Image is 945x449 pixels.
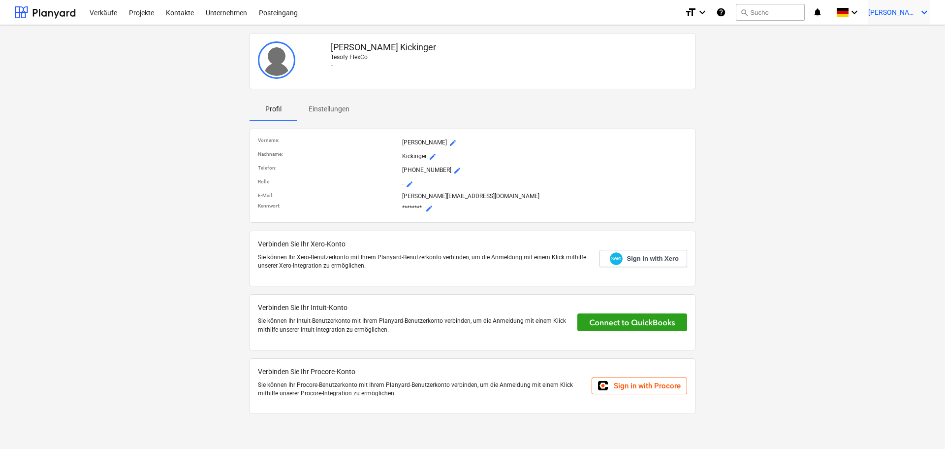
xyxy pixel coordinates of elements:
[258,239,592,249] p: Verbinden Sie Ihr Xero-Konto
[813,6,822,18] i: notifications
[740,8,748,16] span: search
[599,250,687,267] a: Sign in with Xero
[258,303,569,313] p: Verbinden Sie Ihr Intuit-Konto
[258,178,398,185] p: Rolle :
[736,4,805,21] button: Suche
[453,167,461,174] span: mode_edit
[258,317,569,334] p: Sie können Ihr Intuit-Benutzerkonto mit Ihrem Planyard-Benutzerkonto verbinden, um die Anmeldung ...
[627,254,679,263] span: Sign in with Xero
[309,104,349,114] p: Einstellungen
[614,381,681,390] span: Sign in with Procore
[406,180,413,188] span: mode_edit
[610,252,623,266] img: Xero logo
[402,178,687,190] p: -
[331,41,687,53] p: [PERSON_NAME] Kickinger
[331,53,687,62] p: Tesofy FlexCo
[716,6,726,18] i: Wissensbasis
[258,367,584,377] p: Verbinden Sie Ihr Procore-Konto
[868,8,917,16] span: [PERSON_NAME]
[258,151,398,157] p: Nachname :
[261,104,285,114] p: Profil
[258,165,398,171] p: Telefon :
[258,137,398,143] p: Vorname :
[592,378,687,394] a: Sign in with Procore
[425,205,433,212] span: mode_edit
[685,6,696,18] i: format_size
[449,139,457,147] span: mode_edit
[258,381,584,398] p: Sie können Ihr Procore-Benutzerkonto mit Ihrem Planyard-Benutzerkonto verbinden, um die Anmeldung...
[258,192,398,199] p: E-Mail :
[258,253,592,270] p: Sie können Ihr Xero-Benutzerkonto mit Ihrem Planyard-Benutzerkonto verbinden, um die Anmeldung mi...
[258,41,295,79] img: User avatar
[258,203,398,209] p: Kennwort :
[402,137,687,149] p: [PERSON_NAME]
[402,151,687,163] p: Kickinger
[331,62,687,70] p: -
[402,165,687,176] p: [PHONE_NUMBER]
[849,6,860,18] i: keyboard_arrow_down
[402,192,687,201] p: [PERSON_NAME][EMAIL_ADDRESS][DOMAIN_NAME]
[918,6,930,18] i: keyboard_arrow_down
[429,153,437,161] span: mode_edit
[696,6,708,18] i: keyboard_arrow_down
